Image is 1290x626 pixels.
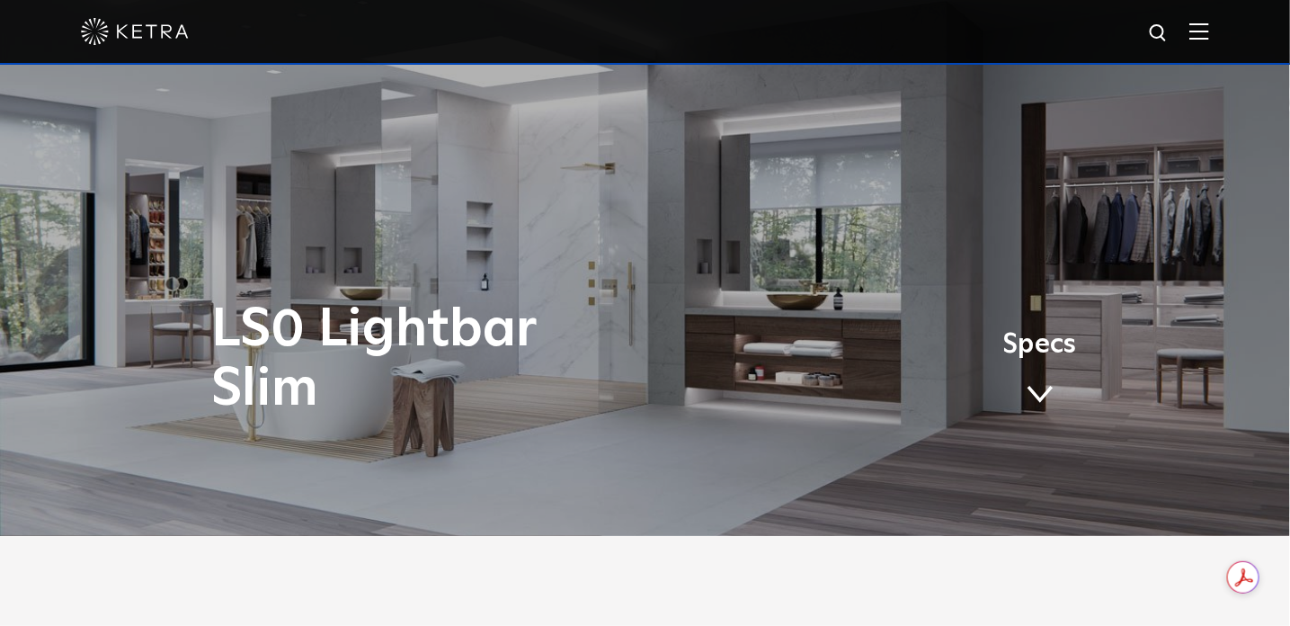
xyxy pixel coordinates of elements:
img: ketra-logo-2019-white [81,18,189,45]
img: Hamburger%20Nav.svg [1189,22,1209,40]
span: Specs [1003,332,1077,358]
h1: LS0 Lightbar Slim [212,300,720,419]
img: search icon [1148,22,1170,45]
a: Specs [1003,340,1077,410]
